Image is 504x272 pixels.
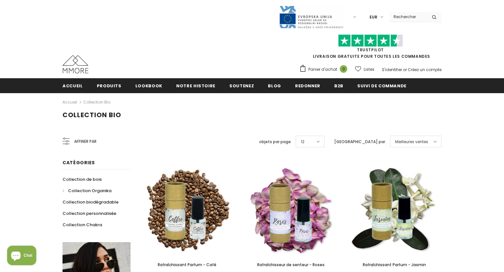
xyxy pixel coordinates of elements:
[363,262,426,267] span: Rafraîchissant Parfum - Jasmin
[268,83,281,89] span: Blog
[295,78,320,93] a: Redonner
[395,139,428,145] span: Meilleures ventes
[299,37,441,59] span: LIVRAISON GRATUITE POUR TOUTES LES COMMANDES
[63,196,119,208] a: Collection biodégradable
[63,222,102,228] span: Collection Chakra
[334,139,385,145] label: [GEOGRAPHIC_DATA] par
[348,261,441,268] a: Rafraîchissant Parfum - Jasmin
[279,5,344,29] img: Javni Razpis
[301,139,304,145] span: 12
[257,262,325,267] span: Rafraîchisseur de senteur - Roses
[63,210,116,216] span: Collection personnalisée
[63,199,119,205] span: Collection biodégradable
[176,83,215,89] span: Notre histoire
[63,219,102,230] a: Collection Chakra
[68,188,111,194] span: Collection Organika
[63,159,95,166] span: Catégories
[390,12,427,21] input: Search Site
[176,78,215,93] a: Notre histoire
[97,78,121,93] a: Produits
[244,261,338,268] a: Rafraîchisseur de senteur - Roses
[295,83,320,89] span: Redonner
[229,83,254,89] span: soutenez
[357,78,407,93] a: Suivi de commande
[279,14,344,19] a: Javni Razpis
[357,47,384,53] a: TrustPilot
[370,14,377,20] span: EUR
[340,65,347,73] span: 0
[334,83,343,89] span: B2B
[268,78,281,93] a: Blog
[403,67,407,72] span: or
[63,174,102,185] a: Collection de bois
[259,139,291,145] label: objets par page
[63,98,77,106] a: Accueil
[63,55,88,73] img: Cas MMORE
[63,176,102,182] span: Collection de bois
[308,66,337,73] span: Panier d'achat
[158,262,216,267] span: Rafraîchissant Parfum - Café
[97,83,121,89] span: Produits
[338,34,403,47] img: Faites confiance aux étoiles pilotes
[135,83,162,89] span: Lookbook
[74,138,97,145] span: Affiner par
[83,99,110,105] a: Collection Bio
[382,67,402,72] a: S'identifier
[63,185,111,196] a: Collection Organika
[334,78,343,93] a: B2B
[63,208,116,219] a: Collection personnalisée
[357,83,407,89] span: Suivi de commande
[140,261,234,268] a: Rafraîchissant Parfum - Café
[63,83,83,89] span: Accueil
[299,65,350,74] a: Panier d'achat 0
[408,67,441,72] a: Créez un compte
[229,78,254,93] a: soutenez
[63,110,121,119] span: Collection Bio
[364,66,374,73] span: Listes
[355,64,374,75] a: Listes
[135,78,162,93] a: Lookbook
[63,78,83,93] a: Accueil
[5,246,38,267] inbox-online-store-chat: Shopify online store chat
